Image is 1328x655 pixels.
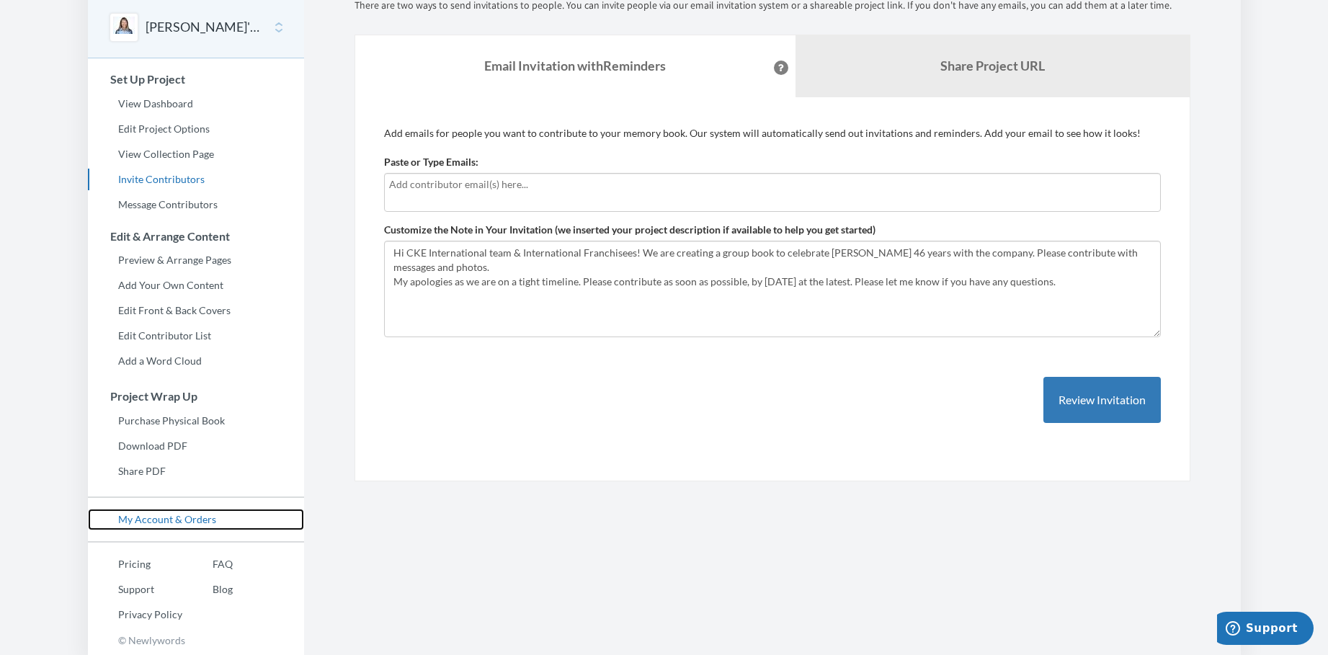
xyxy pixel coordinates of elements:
textarea: Hi CKE International team & International Franchisees! We are creating a group book to celebrate ... [384,241,1161,337]
label: Paste or Type Emails: [384,155,478,169]
h3: Edit & Arrange Content [89,230,304,243]
a: Support [88,579,182,600]
button: [PERSON_NAME]'s Retirement Book [146,18,262,37]
label: Customize the Note in Your Invitation (we inserted your project description if available to help ... [384,223,875,237]
strong: Email Invitation with Reminders [484,58,666,73]
a: Privacy Policy [88,604,182,625]
input: Add contributor email(s) here... [389,177,1156,192]
a: FAQ [182,553,233,575]
p: © Newlywords [88,629,304,651]
a: Add Your Own Content [88,275,304,296]
h3: Project Wrap Up [89,390,304,403]
a: Message Contributors [88,194,304,215]
h3: Set Up Project [89,73,304,86]
b: Share Project URL [940,58,1045,73]
iframe: Opens a widget where you can chat to one of our agents [1217,612,1314,648]
a: Download PDF [88,435,304,457]
a: Purchase Physical Book [88,410,304,432]
a: Edit Front & Back Covers [88,300,304,321]
a: Pricing [88,553,182,575]
a: Add a Word Cloud [88,350,304,372]
a: View Collection Page [88,143,304,165]
a: Share PDF [88,460,304,482]
a: View Dashboard [88,93,304,115]
a: Edit Project Options [88,118,304,140]
p: Add emails for people you want to contribute to your memory book. Our system will automatically s... [384,126,1161,141]
a: My Account & Orders [88,509,304,530]
a: Invite Contributors [88,169,304,190]
a: Edit Contributor List [88,325,304,347]
button: Review Invitation [1043,377,1161,424]
a: Preview & Arrange Pages [88,249,304,271]
a: Blog [182,579,233,600]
